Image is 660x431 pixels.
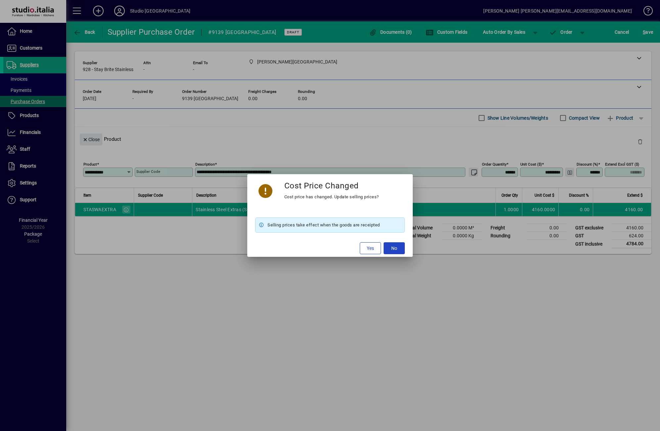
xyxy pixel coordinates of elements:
[384,242,405,254] button: No
[284,181,359,190] h3: Cost Price Changed
[267,221,380,229] span: Selling prices take effect when the goods are receipted
[360,242,381,254] button: Yes
[391,245,397,252] span: No
[367,245,374,252] span: Yes
[284,193,379,201] div: Cost price has changed. Update selling prices?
